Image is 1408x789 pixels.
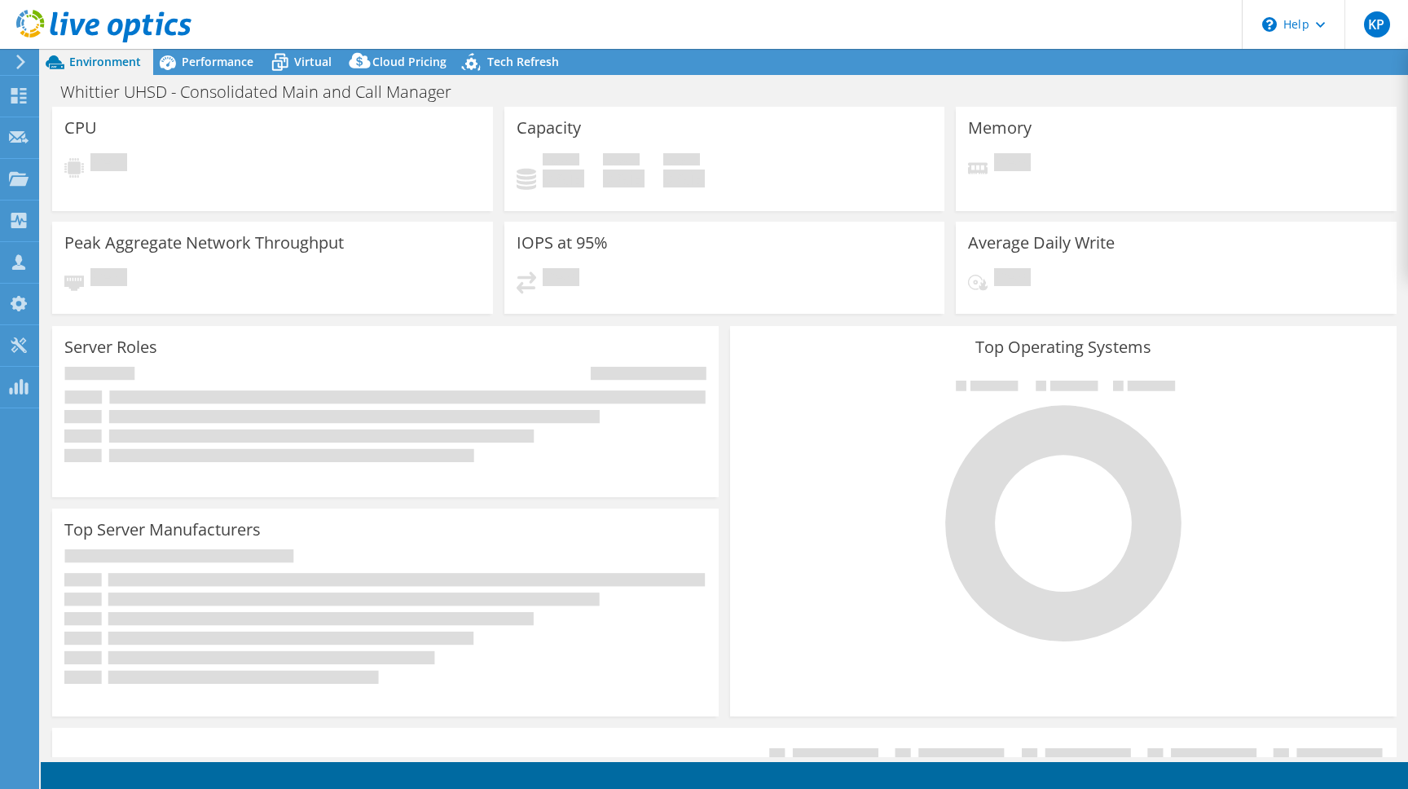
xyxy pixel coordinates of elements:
[53,83,477,101] h1: Whittier UHSD - Consolidated Main and Call Manager
[1262,17,1277,32] svg: \n
[663,153,700,170] span: Total
[487,54,559,69] span: Tech Refresh
[64,338,157,356] h3: Server Roles
[69,54,141,69] span: Environment
[742,338,1384,356] h3: Top Operating Systems
[994,268,1031,290] span: Pending
[64,234,344,252] h3: Peak Aggregate Network Throughput
[543,268,579,290] span: Pending
[968,234,1115,252] h3: Average Daily Write
[182,54,253,69] span: Performance
[663,170,705,187] h4: 0 GiB
[517,119,581,137] h3: Capacity
[90,153,127,175] span: Pending
[1364,11,1390,37] span: KP
[543,153,579,170] span: Used
[372,54,447,69] span: Cloud Pricing
[543,170,584,187] h4: 0 GiB
[294,54,332,69] span: Virtual
[517,234,608,252] h3: IOPS at 95%
[968,119,1032,137] h3: Memory
[64,119,97,137] h3: CPU
[90,268,127,290] span: Pending
[603,153,640,170] span: Free
[994,153,1031,175] span: Pending
[64,521,261,539] h3: Top Server Manufacturers
[603,170,645,187] h4: 0 GiB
